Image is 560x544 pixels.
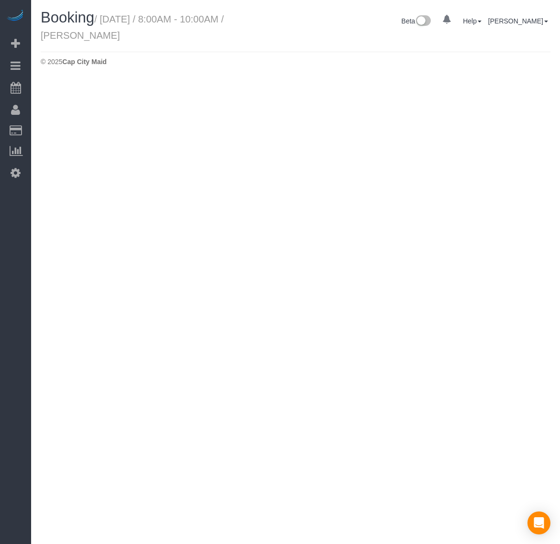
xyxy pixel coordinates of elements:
div: © 2025 [41,57,550,67]
a: [PERSON_NAME] [488,17,548,25]
strong: Cap City Maid [62,58,107,66]
small: / [DATE] / 8:00AM - 10:00AM / [PERSON_NAME] [41,14,224,41]
div: Open Intercom Messenger [527,511,550,534]
a: Beta [402,17,431,25]
img: Automaid Logo [6,10,25,23]
a: Help [463,17,482,25]
span: Booking [41,9,94,26]
img: New interface [415,15,431,28]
